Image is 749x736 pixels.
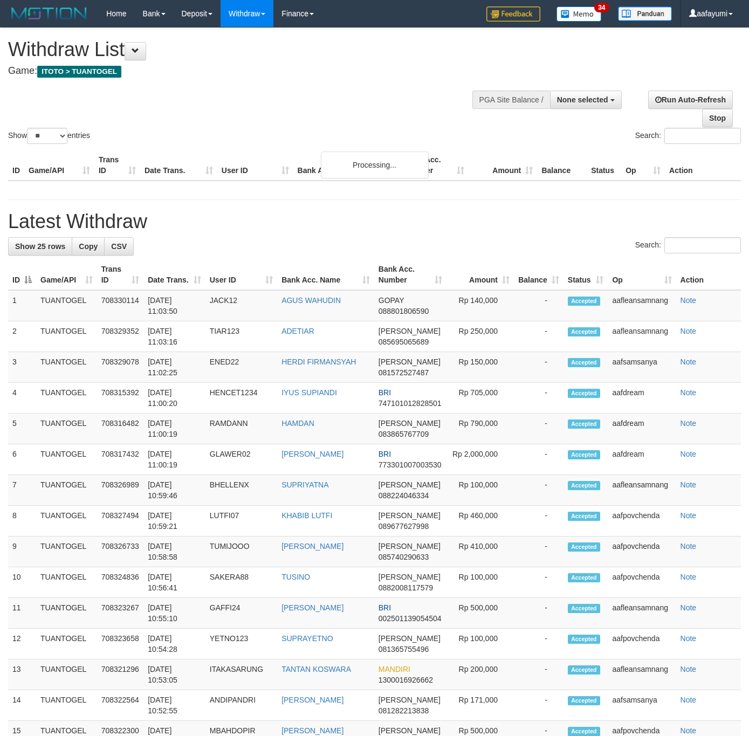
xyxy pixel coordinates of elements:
img: Feedback.jpg [486,6,540,22]
td: TUANTOGEL [36,536,97,567]
td: 708329352 [97,321,144,352]
td: Rp 100,000 [446,475,514,506]
th: Action [665,150,741,181]
td: 708322564 [97,690,144,721]
td: - [514,506,564,536]
td: 9 [8,536,36,567]
td: [DATE] 11:00:20 [143,383,205,414]
td: 708329078 [97,352,144,383]
td: 708324836 [97,567,144,598]
th: Game/API [24,150,94,181]
h1: Withdraw List [8,39,489,60]
label: Search: [635,128,741,144]
a: Note [681,450,697,458]
td: aafleansamnang [608,598,676,629]
td: ITAKASARUNG [205,659,277,690]
td: - [514,290,564,321]
span: [PERSON_NAME] [379,511,441,520]
a: IYUS SUPIANDI [281,388,337,397]
a: KHABIB LUTFI [281,511,332,520]
td: [DATE] 11:02:25 [143,352,205,383]
a: Copy [72,237,105,256]
td: aafpovchenda [608,536,676,567]
span: BRI [379,603,391,612]
a: Note [681,480,697,489]
span: [PERSON_NAME] [379,726,441,735]
td: [DATE] 10:59:21 [143,506,205,536]
a: HAMDAN [281,419,314,428]
td: 12 [8,629,36,659]
td: - [514,690,564,721]
th: Trans ID: activate to sort column ascending [97,259,144,290]
td: TUMIJOOO [205,536,277,567]
td: aafpovchenda [608,506,676,536]
td: TUANTOGEL [36,414,97,444]
td: 4 [8,383,36,414]
th: Action [676,259,741,290]
td: aafpovchenda [608,567,676,598]
h4: Game: [8,66,489,77]
span: Accepted [568,481,600,490]
td: Rp 140,000 [446,290,514,321]
span: Copy 081282213838 to clipboard [379,706,429,715]
a: Note [681,357,697,366]
td: [DATE] 11:03:50 [143,290,205,321]
th: Op [621,150,665,181]
h1: Latest Withdraw [8,211,741,232]
div: PGA Site Balance / [472,91,550,109]
span: Show 25 rows [15,242,65,251]
td: [DATE] 11:00:19 [143,414,205,444]
td: ENED22 [205,352,277,383]
span: Accepted [568,727,600,736]
td: 708317432 [97,444,144,475]
td: [DATE] 10:59:46 [143,475,205,506]
span: Accepted [568,450,600,459]
td: Rp 410,000 [446,536,514,567]
span: Copy 085695065689 to clipboard [379,338,429,346]
input: Search: [664,128,741,144]
td: - [514,598,564,629]
span: Accepted [568,665,600,675]
a: Run Auto-Refresh [648,91,733,109]
td: aafdream [608,383,676,414]
th: Date Trans.: activate to sort column ascending [143,259,205,290]
td: TUANTOGEL [36,321,97,352]
span: Copy 747101012828501 to clipboard [379,399,442,408]
a: Note [681,634,697,643]
span: BRI [379,450,391,458]
span: Copy 081572527487 to clipboard [379,368,429,377]
td: GLAWER02 [205,444,277,475]
td: Rp 150,000 [446,352,514,383]
a: Note [681,603,697,612]
td: aafsamsanya [608,352,676,383]
td: 708316482 [97,414,144,444]
td: Rp 171,000 [446,690,514,721]
span: Copy 0882008117579 to clipboard [379,583,433,592]
a: Note [681,573,697,581]
td: TIAR123 [205,321,277,352]
span: [PERSON_NAME] [379,573,441,581]
a: Note [681,665,697,673]
th: Bank Acc. Name [293,150,401,181]
th: Game/API: activate to sort column ascending [36,259,97,290]
td: 8 [8,506,36,536]
a: Note [681,511,697,520]
span: MANDIRI [379,665,410,673]
span: BRI [379,388,391,397]
td: Rp 2,000,000 [446,444,514,475]
td: JACK12 [205,290,277,321]
td: - [514,659,564,690]
td: 708330114 [97,290,144,321]
td: TUANTOGEL [36,506,97,536]
td: TUANTOGEL [36,659,97,690]
th: Bank Acc. Number [400,150,469,181]
td: SAKERA88 [205,567,277,598]
img: Button%20Memo.svg [556,6,602,22]
div: Processing... [321,152,429,178]
span: Accepted [568,358,600,367]
td: [DATE] 10:56:41 [143,567,205,598]
select: Showentries [27,128,67,144]
a: Note [681,419,697,428]
span: GOPAY [379,296,404,305]
span: Copy 088801806590 to clipboard [379,307,429,315]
